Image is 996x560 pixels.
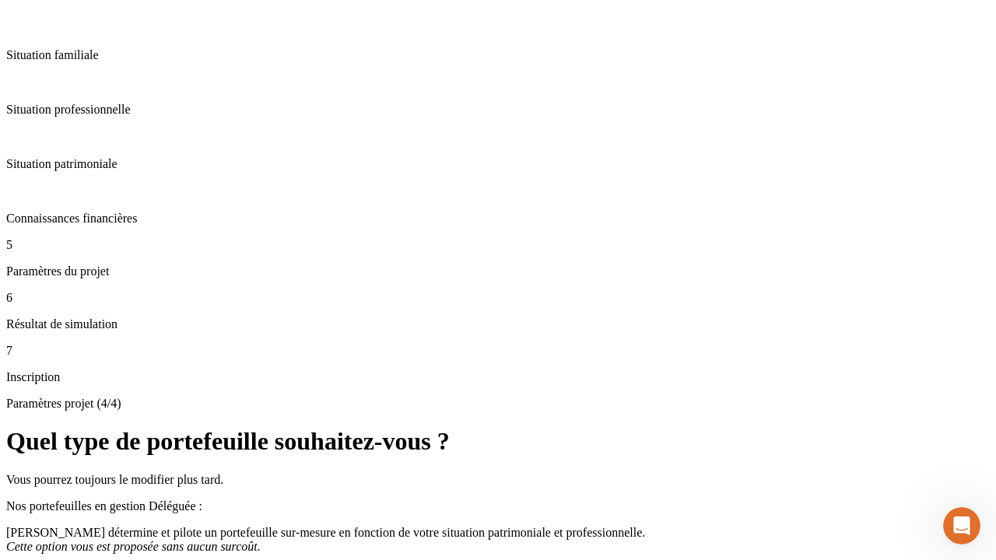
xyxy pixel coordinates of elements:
span: [PERSON_NAME] détermine et pilote un portefeuille sur-mesure en fonction de votre situation patri... [6,526,645,539]
span: Cette option vous est proposée sans aucun surcoût. [6,540,261,553]
p: Paramètres du projet [6,264,990,278]
p: 6 [6,291,990,305]
p: Situation patrimoniale [6,157,990,171]
h1: Quel type de portefeuille souhaitez-vous ? [6,427,990,456]
p: Nos portefeuilles en gestion Déléguée : [6,499,990,513]
p: Résultat de simulation [6,317,990,331]
p: Connaissances financières [6,212,990,226]
p: 7 [6,344,990,358]
p: Situation professionnelle [6,103,990,117]
p: Inscription [6,370,990,384]
p: 5 [6,238,990,252]
p: Situation familiale [6,48,990,62]
iframe: Intercom live chat [943,507,980,544]
p: Paramètres projet (4/4) [6,397,990,411]
p: Vous pourrez toujours le modifier plus tard. [6,473,990,487]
